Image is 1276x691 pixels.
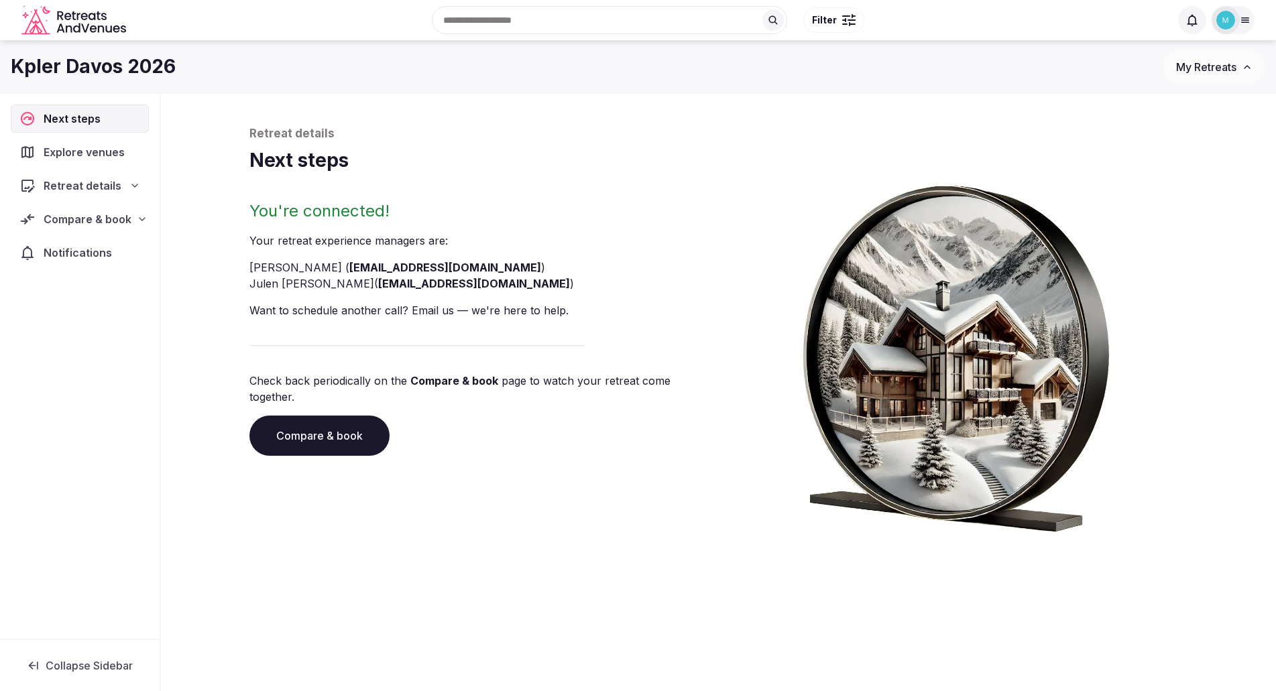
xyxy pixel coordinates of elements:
[21,5,129,36] svg: Retreats and Venues company logo
[11,138,149,166] a: Explore venues
[21,5,129,36] a: Visit the homepage
[1216,11,1235,29] img: mhooper
[249,200,713,222] h2: You're connected!
[1163,50,1265,84] button: My Retreats
[249,259,713,275] li: [PERSON_NAME] ( )
[410,374,498,387] a: Compare & book
[249,416,390,456] a: Compare & book
[249,275,713,292] li: Julen [PERSON_NAME] ( )
[249,233,713,249] p: Your retreat experience manager s are :
[44,111,106,127] span: Next steps
[249,302,713,318] p: Want to schedule another call? Email us — we're here to help.
[249,373,713,405] p: Check back periodically on the page to watch your retreat come together.
[249,147,1188,174] h1: Next steps
[11,105,149,133] a: Next steps
[44,144,130,160] span: Explore venues
[46,659,133,672] span: Collapse Sidebar
[349,261,541,274] a: [EMAIL_ADDRESS][DOMAIN_NAME]
[44,245,117,261] span: Notifications
[778,174,1135,532] img: Winter chalet retreat in picture frame
[803,7,864,33] button: Filter
[378,277,570,290] a: [EMAIL_ADDRESS][DOMAIN_NAME]
[11,54,176,80] h1: Kpler Davos 2026
[44,178,121,194] span: Retreat details
[812,13,837,27] span: Filter
[249,126,1188,142] p: Retreat details
[44,211,131,227] span: Compare & book
[11,651,149,680] button: Collapse Sidebar
[11,239,149,267] a: Notifications
[1176,60,1236,74] span: My Retreats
